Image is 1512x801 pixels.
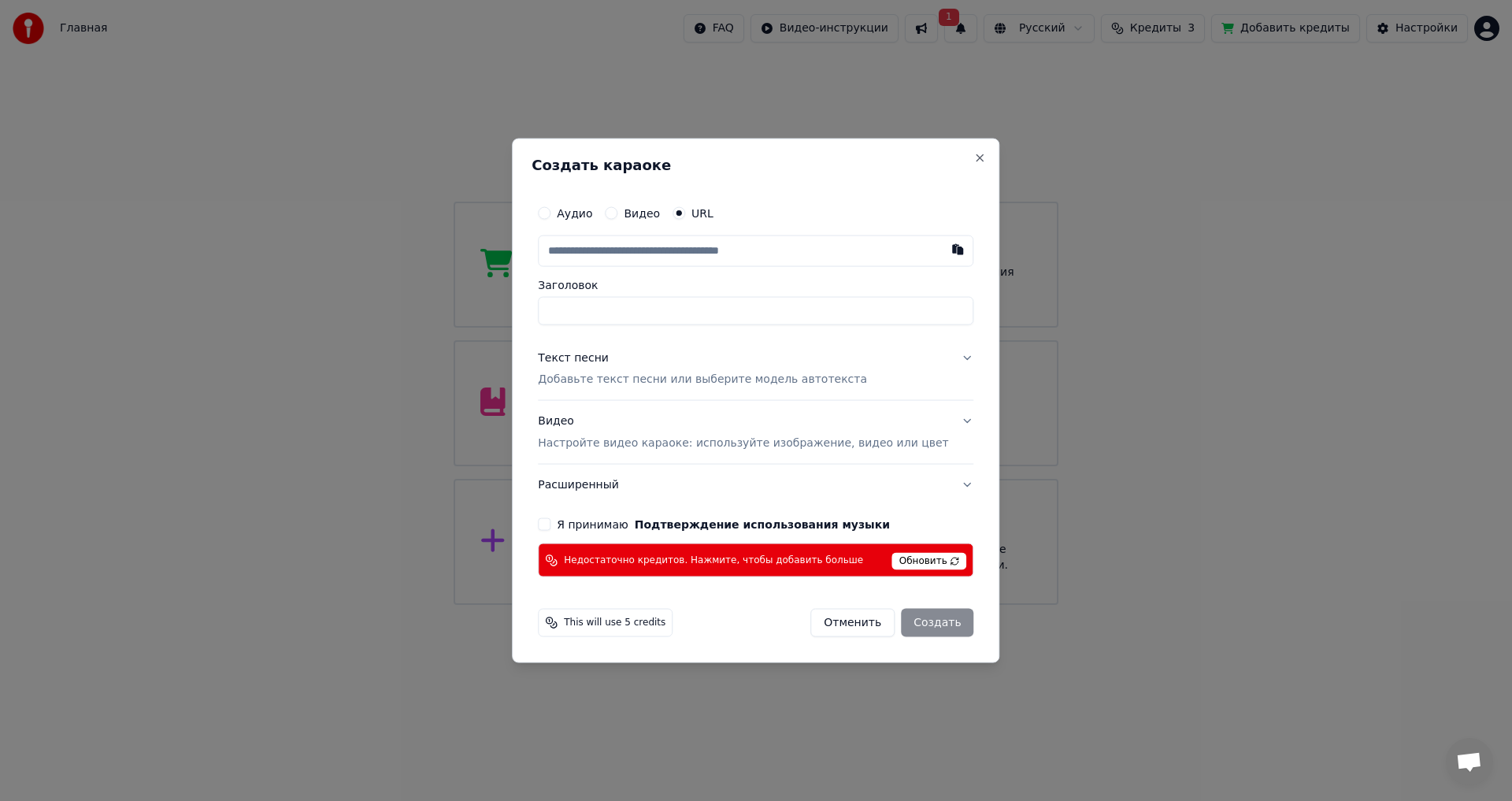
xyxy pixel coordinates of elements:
[538,350,609,365] div: Текст песни
[538,465,973,506] button: Расширенный
[538,372,867,388] p: Добавьте текст песни или выберите модель автотекста
[892,553,967,570] span: Обновить
[532,158,980,172] h2: Создать караоке
[635,519,890,530] button: Я принимаю
[564,617,665,629] span: This will use 5 credits
[538,401,973,464] button: ВидеоНастройте видео караоке: используйте изображение, видео или цвет
[810,609,895,637] button: Отменить
[557,207,592,218] label: Аудио
[538,436,948,451] p: Настройте видео караоке: используйте изображение, видео или цвет
[691,207,713,218] label: URL
[624,207,660,218] label: Видео
[557,519,890,530] label: Я принимаю
[564,554,863,566] span: Недостаточно кредитов. Нажмите, чтобы добавить больше
[538,337,973,400] button: Текст песниДобавьте текст песни или выберите модель автотекста
[538,413,948,451] div: Видео
[538,279,973,290] label: Заголовок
